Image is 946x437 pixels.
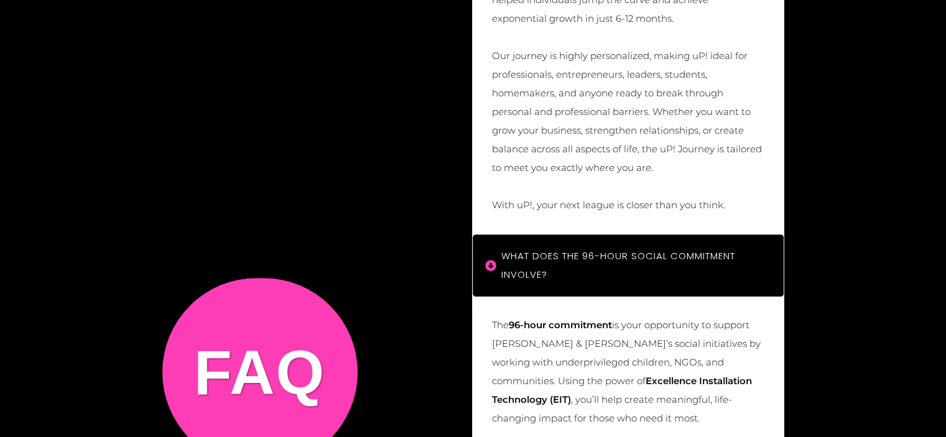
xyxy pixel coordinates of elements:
[492,375,752,405] strong: Excellence Installation Technology
[509,319,612,331] strong: 96-hour commitment
[550,393,571,405] strong: (EIT)
[492,177,764,214] p: With uP!, your next league is closer than you think.
[164,332,356,413] h2: FaQ
[492,316,764,428] p: The is your opportunity to support [PERSON_NAME] & [PERSON_NAME]’s social initiatives by working ...
[492,28,764,177] p: Our journey is highly personalized, making uP! ideal for professionals, entrepreneurs, leaders, s...
[501,247,768,284] h4: What does the 96-hour social commitment involve?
